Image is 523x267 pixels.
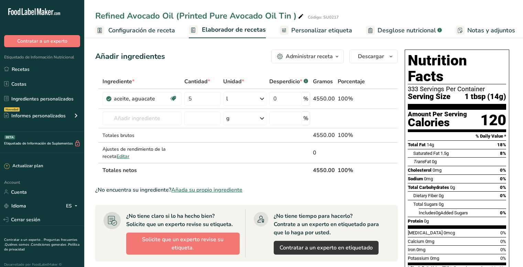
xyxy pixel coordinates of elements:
span: Cantidad [184,77,210,86]
div: Amount Per Serving [408,111,467,118]
th: 100% [336,163,366,177]
div: 0 [313,149,335,157]
span: Cholesterol [408,168,432,173]
div: Administrar receta [286,52,333,61]
div: l [226,95,228,103]
div: ¿No tiene claro si lo ha hecho bien? Solicite que un experto revise su etiqueta. [126,212,233,228]
div: Actualizar plan [4,163,43,170]
span: Saturated Fat [413,151,439,156]
div: 100% [338,95,365,103]
span: 1 tbsp (14g) [465,93,506,101]
div: 100% [338,131,365,139]
h1: Nutrition Facts [408,53,506,84]
span: 0mg [416,247,425,252]
span: 18% [497,142,506,147]
span: 0mg [424,176,433,181]
span: 0mg [430,256,439,261]
span: Serving Size [408,93,450,101]
input: Añadir ingrediente [102,111,182,125]
span: 0mg [433,168,442,173]
span: 14g [427,142,434,147]
div: 4550.00 [313,131,335,139]
div: Ajustes de rendimiento de la receta [102,146,182,160]
a: Idioma [4,200,26,212]
span: 0% [500,210,506,215]
th: 4550.00 [312,163,336,177]
span: Descargar [358,52,384,61]
div: Novedad [4,107,20,111]
div: ES [66,202,80,210]
span: 0% [500,239,506,244]
a: Política de privacidad [4,242,79,252]
i: Trans [413,159,425,164]
span: Porcentaje [338,77,365,86]
span: Unidad [223,77,244,86]
span: Sodium [408,176,423,181]
div: Informes personalizados [4,112,66,119]
span: 0% [500,176,506,181]
th: Totales netos [101,163,312,177]
span: Editar [117,153,129,160]
div: ¿No encuentra su ingrediente? [95,186,398,194]
span: Dietary Fiber [413,193,438,198]
div: Desperdicio [269,77,308,86]
span: 0% [500,193,506,198]
span: Gramos [313,77,333,86]
span: Solicite que un experto revise su etiqueta. [132,235,234,252]
div: Calories [408,118,467,128]
span: Calcium [408,239,424,244]
span: 0mcg [444,230,455,235]
a: Condiciones generales . [31,242,68,247]
a: Quiénes somos . [5,242,31,247]
span: Protein [408,218,423,224]
span: 0g [439,193,444,198]
span: Configuración de receta [108,26,175,35]
div: BETA [4,135,15,139]
section: % Daily Value * [408,132,506,140]
span: Añada su propio ingrediente [171,186,242,194]
span: Desglose nutricional [378,26,436,35]
div: Añadir ingredientes [95,51,165,62]
span: 0% [500,168,506,173]
span: 0g [432,159,437,164]
span: 0g [436,210,440,215]
span: 1.5g [440,151,449,156]
div: g [226,114,230,122]
span: Includes Added Sugars [419,210,468,215]
span: 0g [424,218,429,224]
div: ¿No tiene tiempo para hacerlo? Contrate a un experto en etiquetado para que lo haga por usted. [274,212,390,237]
span: 0% [500,230,506,235]
iframe: Intercom live chat [500,244,516,260]
div: 333 Servings Per Container [408,86,506,93]
a: Preguntas frecuentes . [4,237,77,247]
div: Totales brutos [102,132,182,139]
span: 0g [450,185,455,190]
span: Potassium [408,256,429,261]
span: Total Sugars [413,202,438,207]
a: Contratar a un experto en etiquetado [274,241,379,255]
a: Elaborador de recetas [189,22,266,39]
div: Refined Avocado Oil (Printed Pure Avocado Oil Tin ) [95,10,305,22]
a: Notas y adjuntos [456,23,515,38]
span: Personalizar etiqueta [291,26,352,35]
span: Notas y adjuntos [467,26,515,35]
button: Solicite que un experto revise su etiqueta. [126,233,240,255]
span: 0% [500,185,506,190]
span: Iron [408,247,415,252]
div: 120 [480,111,506,129]
span: Total Carbohydrates [408,185,449,190]
a: Personalizar etiqueta [280,23,352,38]
div: aceite, aguacate [114,95,169,103]
span: [MEDICAL_DATA] [408,230,443,235]
span: Fat [413,159,431,164]
button: Descargar [349,50,398,63]
span: Ingrediente [102,77,134,86]
span: Elaborador de recetas [202,25,266,34]
div: Código: SU0217 [308,14,339,20]
button: Administrar receta [271,50,344,63]
div: 4550.00 [313,95,335,103]
span: 0mg [425,239,434,244]
a: Contratar a un experto . [4,237,42,242]
button: Contratar a un experto [4,35,80,47]
a: Desglose nutricional [366,23,442,38]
